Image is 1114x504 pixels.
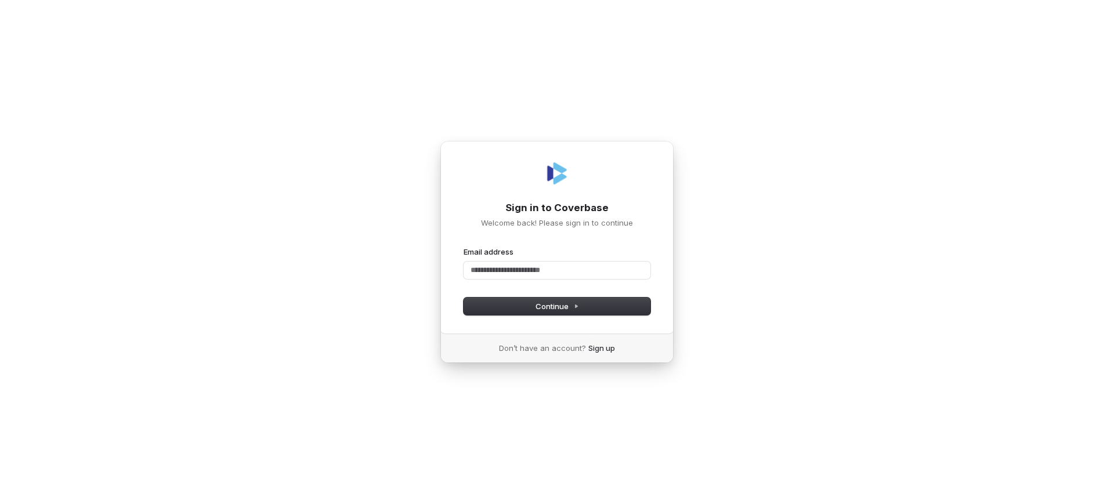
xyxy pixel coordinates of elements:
[464,246,513,257] label: Email address
[543,159,571,187] img: Coverbase
[464,298,650,315] button: Continue
[536,301,579,311] span: Continue
[464,217,650,228] p: Welcome back! Please sign in to continue
[499,343,586,353] span: Don’t have an account?
[464,201,650,215] h1: Sign in to Coverbase
[588,343,615,353] a: Sign up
